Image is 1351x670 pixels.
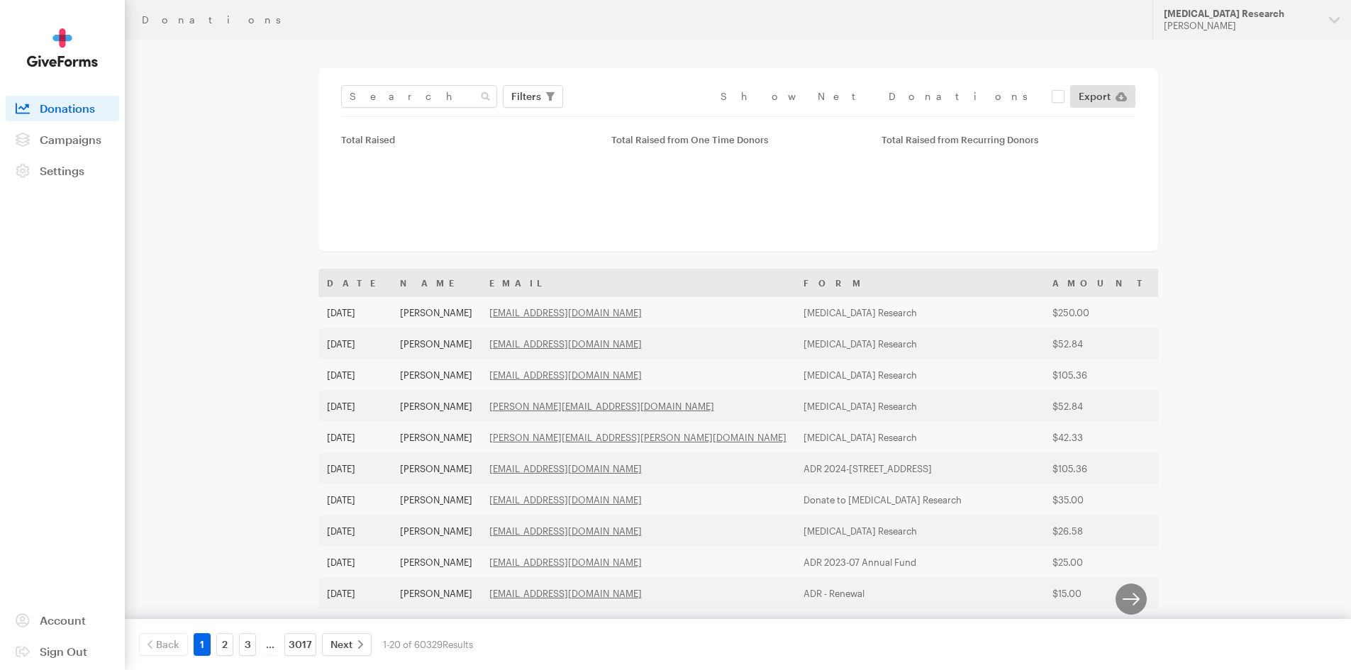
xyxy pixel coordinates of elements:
td: ADR 2025-05 Calendar Vote [795,609,1044,640]
td: $52.84 [1044,391,1159,422]
a: 3017 [284,633,316,656]
a: 2 [216,633,233,656]
th: Email [481,269,795,297]
td: [PERSON_NAME] [391,359,481,391]
td: ADR 2024-[STREET_ADDRESS] [795,453,1044,484]
a: [EMAIL_ADDRESS][DOMAIN_NAME] [489,557,642,568]
div: [MEDICAL_DATA] Research [1164,8,1318,20]
td: $42.33 [1044,422,1159,453]
td: Donate to [MEDICAL_DATA] Research [795,484,1044,515]
a: Settings [6,158,119,184]
td: [MEDICAL_DATA] Research [795,328,1044,359]
td: ADR - Renewal [795,578,1044,609]
th: Date [318,269,391,297]
span: Export [1079,88,1111,105]
td: [DATE] [318,422,391,453]
td: [DATE] [318,515,391,547]
a: [EMAIL_ADDRESS][DOMAIN_NAME] [489,525,642,537]
a: Account [6,608,119,633]
div: 1-20 of 60329 [383,633,473,656]
span: Results [443,639,473,650]
td: [DATE] [318,328,391,359]
td: [MEDICAL_DATA] Research [795,391,1044,422]
td: [PERSON_NAME] [391,609,481,640]
td: $15.00 [1044,578,1159,609]
div: Total Raised from Recurring Donors [882,134,1135,145]
td: [PERSON_NAME] [391,547,481,578]
td: [MEDICAL_DATA] Research [795,297,1044,328]
a: [EMAIL_ADDRESS][DOMAIN_NAME] [489,369,642,381]
a: [PERSON_NAME][EMAIL_ADDRESS][DOMAIN_NAME] [489,401,714,412]
span: Filters [511,88,541,105]
td: [MEDICAL_DATA] Research [795,359,1044,391]
th: Name [391,269,481,297]
span: Sign Out [40,644,87,658]
td: [DATE] [318,391,391,422]
div: Total Raised from One Time Donors [611,134,864,145]
td: $52.84 [1044,328,1159,359]
a: [EMAIL_ADDRESS][DOMAIN_NAME] [489,588,642,599]
a: Sign Out [6,639,119,664]
td: [PERSON_NAME] [391,484,481,515]
td: $105.36 [1044,359,1159,391]
td: $105.36 [1044,453,1159,484]
td: [DATE] [318,578,391,609]
td: [PERSON_NAME] [391,391,481,422]
td: $26.58 [1044,515,1159,547]
span: Settings [40,164,84,177]
a: [EMAIL_ADDRESS][DOMAIN_NAME] [489,307,642,318]
div: [PERSON_NAME] [1164,20,1318,32]
td: [DATE] [318,359,391,391]
td: [DATE] [318,547,391,578]
td: [DATE] [318,484,391,515]
td: $250.00 [1044,297,1159,328]
th: Form [795,269,1044,297]
td: [DATE] [318,453,391,484]
button: Filters [503,85,563,108]
td: $23.42 [1044,609,1159,640]
img: GiveForms [27,28,98,67]
td: $35.00 [1044,484,1159,515]
a: Next [322,633,372,656]
a: Donations [6,96,119,121]
td: [PERSON_NAME] [391,578,481,609]
td: [DATE] [318,297,391,328]
div: Total Raised [341,134,594,145]
a: [EMAIL_ADDRESS][DOMAIN_NAME] [489,338,642,350]
td: [PERSON_NAME] [391,422,481,453]
a: [EMAIL_ADDRESS][DOMAIN_NAME] [489,463,642,474]
span: Campaigns [40,133,101,146]
a: Export [1070,85,1135,108]
span: Next [330,636,352,653]
td: [MEDICAL_DATA] Research [795,422,1044,453]
td: [MEDICAL_DATA] Research [795,515,1044,547]
a: 3 [239,633,256,656]
td: [PERSON_NAME] [391,297,481,328]
input: Search Name & Email [341,85,497,108]
a: [EMAIL_ADDRESS][DOMAIN_NAME] [489,494,642,506]
td: [PERSON_NAME] [391,453,481,484]
span: Donations [40,101,95,115]
td: [PERSON_NAME] [391,328,481,359]
td: [DATE] [318,609,391,640]
a: [PERSON_NAME][EMAIL_ADDRESS][PERSON_NAME][DOMAIN_NAME] [489,432,786,443]
span: Account [40,613,86,627]
td: $25.00 [1044,547,1159,578]
td: ADR 2023-07 Annual Fund [795,547,1044,578]
th: Amount [1044,269,1159,297]
a: Campaigns [6,127,119,152]
td: [PERSON_NAME] [391,515,481,547]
